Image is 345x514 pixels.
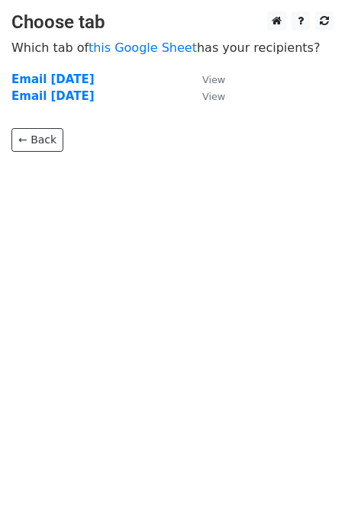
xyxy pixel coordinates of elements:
[11,72,95,86] a: Email [DATE]
[202,74,225,85] small: View
[89,40,197,55] a: this Google Sheet
[11,128,63,152] a: ← Back
[187,72,225,86] a: View
[11,40,334,56] p: Which tab of has your recipients?
[187,89,225,103] a: View
[202,91,225,102] small: View
[11,11,334,34] h3: Choose tab
[11,89,95,103] a: Email [DATE]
